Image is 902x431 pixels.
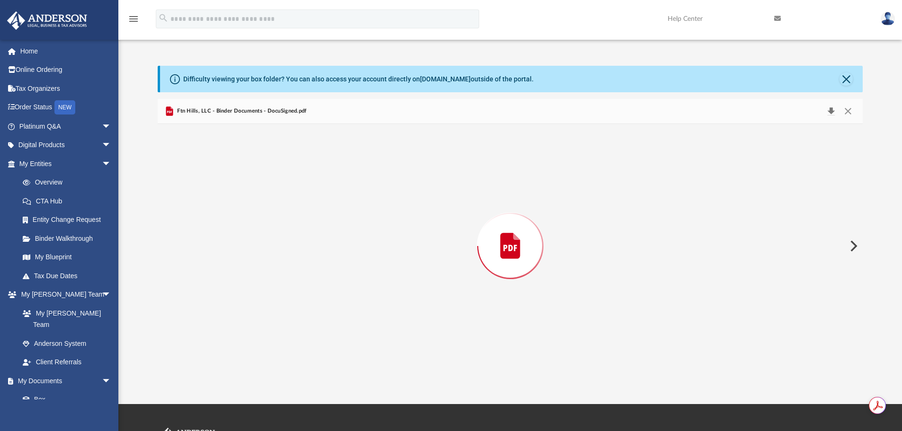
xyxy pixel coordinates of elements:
span: arrow_drop_down [102,371,121,391]
button: Next File [842,233,863,259]
a: My Blueprint [13,248,121,267]
button: Close [839,72,853,86]
a: menu [128,18,139,25]
div: Preview [158,99,863,368]
a: [DOMAIN_NAME] [420,75,471,83]
button: Close [839,105,857,118]
span: arrow_drop_down [102,136,121,155]
a: My [PERSON_NAME] Team [13,304,116,334]
a: My Documentsarrow_drop_down [7,371,121,390]
a: My [PERSON_NAME] Teamarrow_drop_down [7,285,121,304]
div: Difficulty viewing your box folder? You can also access your account directly on outside of the p... [183,74,534,84]
span: arrow_drop_down [102,285,121,305]
a: Platinum Q&Aarrow_drop_down [7,117,125,136]
a: Entity Change Request [13,211,125,229]
i: search [158,13,169,23]
div: NEW [54,100,75,114]
a: My Entitiesarrow_drop_down [7,154,125,173]
a: Box [13,390,116,409]
a: Binder Walkthrough [13,229,125,248]
span: arrow_drop_down [102,154,121,174]
span: Ftn Hills, LLC - Binder Documents - DocuSigned.pdf [175,107,307,115]
img: User Pic [881,12,895,26]
a: Order StatusNEW [7,98,125,117]
a: Home [7,42,125,61]
a: Overview [13,173,125,192]
a: Tax Organizers [7,79,125,98]
a: Online Ordering [7,61,125,79]
button: Download [822,105,839,118]
a: Anderson System [13,334,121,353]
a: Tax Due Dates [13,266,125,285]
i: menu [128,13,139,25]
a: Client Referrals [13,353,121,372]
span: arrow_drop_down [102,117,121,136]
img: Anderson Advisors Platinum Portal [4,11,90,30]
a: CTA Hub [13,192,125,211]
a: Digital Productsarrow_drop_down [7,136,125,155]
